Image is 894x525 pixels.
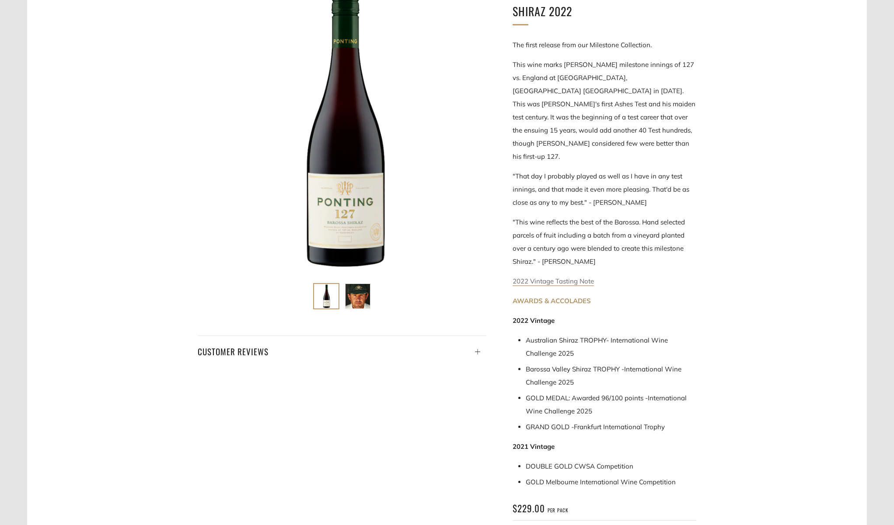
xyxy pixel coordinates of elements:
[513,277,594,286] a: 2022 Vintage Tasting Note
[526,478,544,486] span: GOLD
[513,38,696,52] p: The first release from our Milestone Collection.
[513,170,696,209] p: "That day I probably played as well as I have in any test innings, and that made it even more ple...
[526,394,687,415] span: GOLD MEDAL: Awarded 96/100 points - International Wine Challenge 2025
[513,297,591,305] strong: AWARDS & ACCOLADES
[313,283,339,309] button: Load image into Gallery viewer, Ponting Milestone &#39;127&#39; Barossa Shiraz 2022
[513,216,696,268] p: "This wine reflects the best of the Barossa. Hand selected parcels of fruit including a batch fro...
[526,462,573,470] span: DOUBLE GOLD
[526,365,624,373] span: Barossa Valley Shiraz TROPHY -
[546,478,676,486] span: Melbourne International Wine Competition
[198,344,486,359] h4: Customer Reviews
[346,284,370,308] img: Load image into Gallery viewer, Ponting Milestone &#39;127&#39; Barossa Shiraz 2022
[574,462,633,470] span: CWSA Competition
[198,336,486,359] a: Customer Reviews
[513,442,555,451] strong: 2021 Vintage
[513,501,545,515] span: $229.00
[548,507,568,514] span: per pack
[513,316,555,325] strong: 2022 Vintage
[314,284,339,308] img: Load image into Gallery viewer, Ponting Milestone &#39;127&#39; Barossa Shiraz 2022
[574,423,665,431] span: Frankfurt International Trophy
[526,336,606,344] span: Australian Shiraz TROPHY
[513,58,696,163] p: This wine marks [PERSON_NAME] milestone innings of 127 vs. England at [GEOGRAPHIC_DATA], [GEOGRAP...
[526,423,574,431] span: GRAND GOLD -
